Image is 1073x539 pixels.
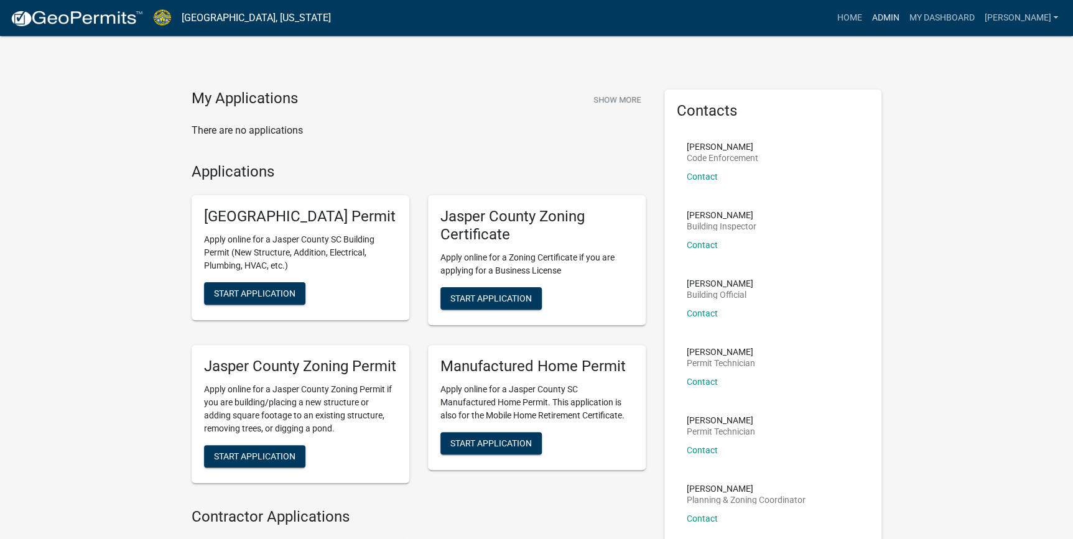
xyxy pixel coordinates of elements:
button: Start Application [440,287,542,310]
h4: Contractor Applications [192,508,646,526]
h5: Jasper County Zoning Certificate [440,208,633,244]
p: [PERSON_NAME] [687,416,755,425]
a: [PERSON_NAME] [979,6,1063,30]
p: Building Inspector [687,222,756,231]
p: Planning & Zoning Coordinator [687,495,806,504]
p: There are no applications [192,123,646,138]
a: Contact [687,445,718,455]
a: Contact [687,308,718,318]
span: Start Application [214,451,295,461]
p: [PERSON_NAME] [687,484,806,493]
button: Start Application [440,432,542,454]
img: Jasper County, South Carolina [153,9,172,26]
p: Apply online for a Zoning Certificate if you are applying for a Business License [440,251,633,277]
a: Contact [687,514,718,523]
wm-workflow-list-section: Applications [192,163,646,493]
span: Start Application [214,288,295,298]
button: Show More [588,90,646,110]
p: [PERSON_NAME] [687,279,753,288]
p: Apply online for a Jasper County SC Building Permit (New Structure, Addition, Electrical, Plumbin... [204,233,397,272]
p: Permit Technician [687,427,755,436]
a: Contact [687,240,718,250]
a: Home [832,6,866,30]
p: [PERSON_NAME] [687,211,756,219]
p: [PERSON_NAME] [687,348,755,356]
h5: Jasper County Zoning Permit [204,357,397,375]
span: Start Application [450,438,532,448]
h5: Contacts [677,102,870,120]
p: Permit Technician [687,359,755,367]
a: Admin [866,6,904,30]
p: Code Enforcement [687,154,758,162]
h5: Manufactured Home Permit [440,357,633,375]
h5: [GEOGRAPHIC_DATA] Permit [204,208,397,226]
a: Contact [687,172,718,182]
a: My Dashboard [904,6,979,30]
p: Apply online for a Jasper County SC Manufactured Home Permit. This application is also for the Mo... [440,383,633,422]
button: Start Application [204,282,305,305]
a: [GEOGRAPHIC_DATA], [US_STATE] [182,7,331,29]
p: Building Official [687,290,753,299]
h4: Applications [192,163,646,181]
p: Apply online for a Jasper County Zoning Permit if you are building/placing a new structure or add... [204,383,397,435]
p: [PERSON_NAME] [687,142,758,151]
span: Start Application [450,293,532,303]
h4: My Applications [192,90,298,108]
button: Start Application [204,445,305,468]
a: Contact [687,377,718,387]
